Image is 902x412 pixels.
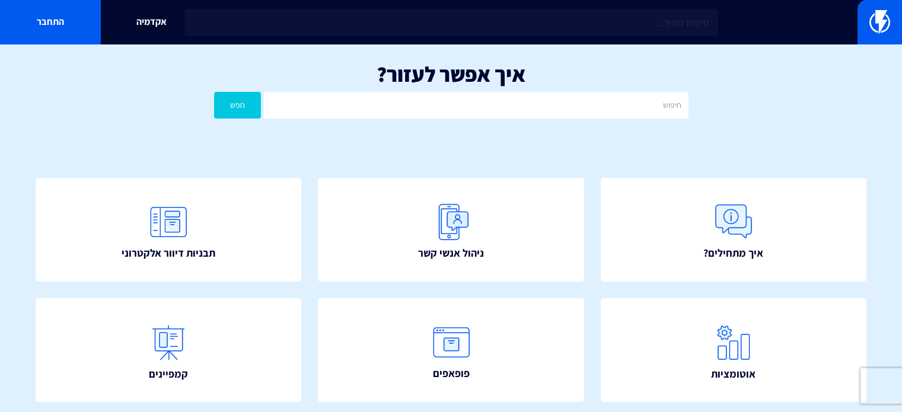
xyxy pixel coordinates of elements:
[214,92,262,119] button: חפש
[36,298,301,402] a: קמפיינים
[18,62,884,86] h1: איך אפשר לעזור?
[318,298,584,402] a: פופאפים
[149,366,188,382] span: קמפיינים
[433,366,470,381] span: פופאפים
[36,178,301,282] a: תבניות דיוור אלקטרוני
[418,245,484,261] span: ניהול אנשי קשר
[601,298,866,402] a: אוטומציות
[264,92,688,119] input: חיפוש
[711,366,756,382] span: אוטומציות
[318,178,584,282] a: ניהול אנשי קשר
[122,245,215,261] span: תבניות דיוור אלקטרוני
[184,9,718,36] input: חיפוש מהיר...
[601,178,866,282] a: איך מתחילים?
[703,245,763,261] span: איך מתחילים?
